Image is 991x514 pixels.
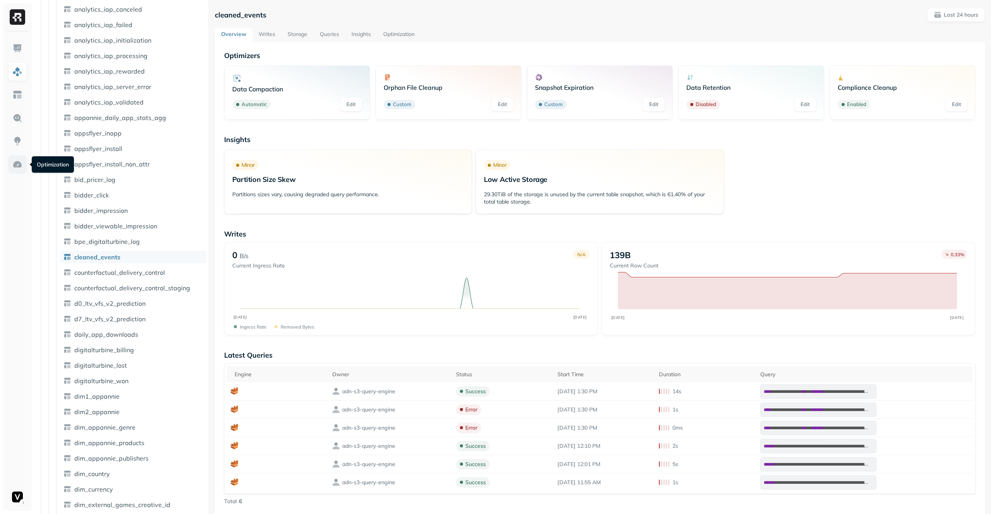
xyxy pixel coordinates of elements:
a: Writes [252,28,281,42]
span: analytics_iap_processing [74,52,147,60]
div: Start Time [557,371,651,378]
a: Edit [946,98,967,111]
span: digitalturbine_billing [74,346,134,354]
a: dim_external_games_creative_id [60,499,206,511]
img: Dashboard [12,43,22,53]
p: Sep 18, 2025 1:30 PM [557,406,651,413]
span: analytics_iap_initialization [74,36,151,44]
p: adn-s3-query-engine [342,406,395,413]
img: Asset Explorer [12,90,22,100]
p: success [465,461,486,468]
p: Latest Queries [224,351,976,360]
a: dim2_appannie [60,406,206,418]
div: Optimization [32,156,74,173]
p: Low Active Storage [484,175,715,184]
a: d7_ltv_vfs_v2_prediction [60,313,206,325]
a: analytics_iap_failed [60,19,206,31]
img: table [63,470,71,478]
tspan: [DATE] [233,315,247,320]
p: 0.33 % [951,252,964,257]
img: table [63,269,71,276]
span: appsflyer_install_non_attr [74,160,150,168]
p: Sep 18, 2025 12:01 PM [557,461,651,468]
img: table [63,423,71,431]
p: success [465,388,486,395]
img: table [63,145,71,152]
img: table [63,362,71,369]
a: dim_appannie_products [60,437,206,449]
span: bid_pricer_log [74,176,115,183]
span: bpe_digitalturbine_log [74,238,140,245]
img: table [63,5,71,13]
p: Automatic [242,101,267,108]
div: Query [760,371,969,378]
span: dim_currency [74,485,113,493]
a: Edit [794,98,816,111]
span: dim_external_games_creative_id [74,501,170,509]
span: bidder_impression [74,207,128,214]
img: table [63,222,71,230]
a: Queries [314,28,345,42]
a: digitalturbine_won [60,375,206,387]
a: Storage [281,28,314,42]
tspan: [DATE] [950,315,964,320]
img: table [63,36,71,44]
img: table [63,129,71,137]
span: dim_appannie_publishers [74,454,149,462]
span: appsflyer_inapp [74,129,122,137]
img: table [63,454,71,462]
p: Current Row Count [610,262,658,269]
span: dim_appannie_products [74,439,144,447]
img: Ryft [10,9,25,25]
p: Minor [242,161,255,169]
img: table [63,67,71,75]
img: table [63,191,71,199]
p: Optimizers [224,51,976,60]
a: Insights [345,28,377,42]
img: table [63,408,71,416]
p: 139B [610,250,631,260]
p: adn-s3-query-engine [342,388,395,395]
span: counterfactual_delivery_control [74,269,165,276]
img: table [63,485,71,493]
p: Current Ingress Rate [232,262,285,269]
p: Sep 18, 2025 1:30 PM [557,424,651,432]
img: table [63,439,71,447]
p: Total [224,498,237,505]
p: Orphan File Cleanup [384,84,513,91]
a: digitalturbine_billing [60,344,206,356]
p: 14s [672,388,681,395]
img: table [63,253,71,261]
img: table [63,176,71,183]
p: Enabled [847,101,866,108]
span: daily_app_downloads [74,331,138,338]
p: 29.30TiB of the storage is unused by the current table snapshot, which is 61.40% of your total ta... [484,191,715,206]
img: table [63,21,71,29]
p: 0 [232,250,237,260]
a: bidder_viewable_impression [60,220,206,232]
tspan: [DATE] [573,315,586,320]
div: Duration [659,371,753,378]
span: analytics_iap_validated [74,98,144,106]
img: Assets [12,67,22,77]
a: counterfactual_delivery_control [60,266,206,279]
p: success [465,442,486,450]
p: Snapshot Expiration [535,84,665,91]
button: Last 24 hours [927,8,985,22]
span: analytics_iap_rewarded [74,67,145,75]
a: d0_ltv_vfs_v2_prediction [60,297,206,310]
a: Overview [215,28,252,42]
span: counterfactual_delivery_control_staging [74,284,190,292]
div: Engine [235,371,324,378]
p: adn-s3-query-engine [342,461,395,468]
img: table [63,501,71,509]
span: d7_ltv_vfs_v2_prediction [74,315,146,323]
p: Minor [493,161,506,169]
p: B/s [240,251,249,260]
p: Custom [544,101,563,108]
a: Edit [340,98,362,111]
span: analytics_iap_server_error [74,83,151,91]
p: 1s [672,479,678,486]
a: cleaned_events [60,251,206,263]
a: dim1_appannie [60,390,206,403]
